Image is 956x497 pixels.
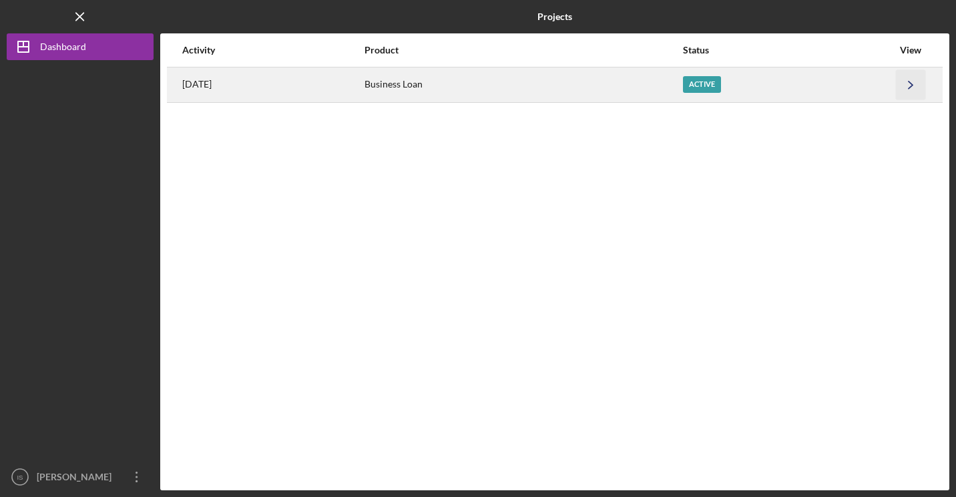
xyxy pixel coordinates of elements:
[40,33,86,63] div: Dashboard
[537,11,572,22] b: Projects
[894,45,927,55] div: View
[17,474,23,481] text: IS
[7,464,154,490] button: IS[PERSON_NAME]
[683,76,721,93] div: Active
[7,33,154,60] button: Dashboard
[182,45,363,55] div: Activity
[182,79,212,90] time: 2025-07-02 16:51
[33,464,120,494] div: [PERSON_NAME]
[683,45,893,55] div: Status
[365,45,682,55] div: Product
[365,68,682,102] div: Business Loan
